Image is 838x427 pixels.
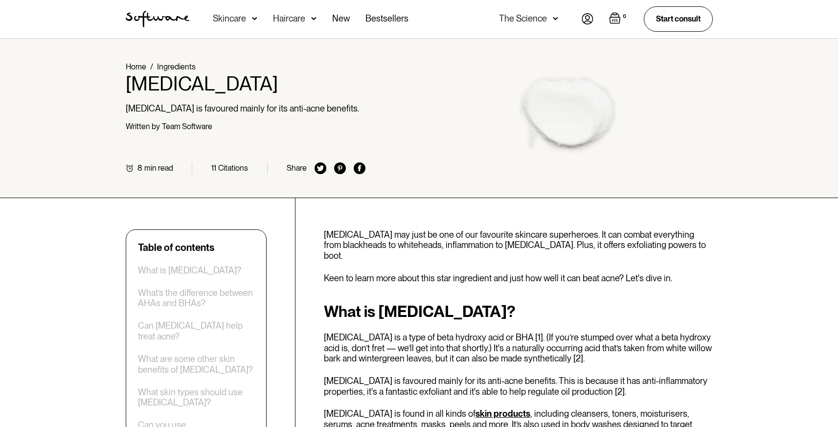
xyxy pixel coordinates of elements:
h1: [MEDICAL_DATA] [126,72,366,95]
a: Can [MEDICAL_DATA] help treat acne? [138,320,254,341]
img: arrow down [311,14,317,23]
a: Home [126,62,146,71]
p: Keen to learn more about this star ingredient and just how well it can beat acne? Let's dive in. [324,273,713,284]
strong: What is [MEDICAL_DATA]? [324,302,516,321]
p: [MEDICAL_DATA] is favoured mainly for its anti-acne benefits. [126,103,366,114]
a: What skin types should use [MEDICAL_DATA]? [138,387,254,408]
div: Citations [218,163,248,173]
a: Ingredients [157,62,196,71]
div: Haircare [273,14,305,23]
img: twitter icon [315,162,326,174]
div: min read [144,163,173,173]
a: What’s the difference between AHAs and BHAs? [138,288,254,309]
div: Skincare [213,14,246,23]
div: Written by [126,122,160,131]
img: facebook icon [354,162,365,174]
div: Team Software [162,122,212,131]
a: Start consult [644,6,713,31]
div: The Science [499,14,547,23]
a: What are some other skin benefits of [MEDICAL_DATA]? [138,354,254,375]
a: home [126,11,189,27]
div: Share [287,163,307,173]
div: 11 [211,163,216,173]
p: [MEDICAL_DATA] is a type of beta hydroxy acid or BHA [1]. (If you’re stumped over what a beta hyd... [324,332,713,364]
img: Software Logo [126,11,189,27]
div: / [150,62,153,71]
div: 0 [621,12,628,21]
img: arrow down [252,14,257,23]
a: What is [MEDICAL_DATA]? [138,265,241,276]
a: skin products [476,408,530,419]
a: Open empty cart [609,12,628,26]
img: pinterest icon [334,162,346,174]
p: [MEDICAL_DATA] may just be one of our favourite skincare superheroes. It can combat everything fr... [324,229,713,261]
div: Table of contents [138,242,214,253]
img: arrow down [553,14,558,23]
p: [MEDICAL_DATA] is favoured mainly for its anti-acne benefits. This is because it has anti-inflamm... [324,376,713,397]
div: 8 [137,163,142,173]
